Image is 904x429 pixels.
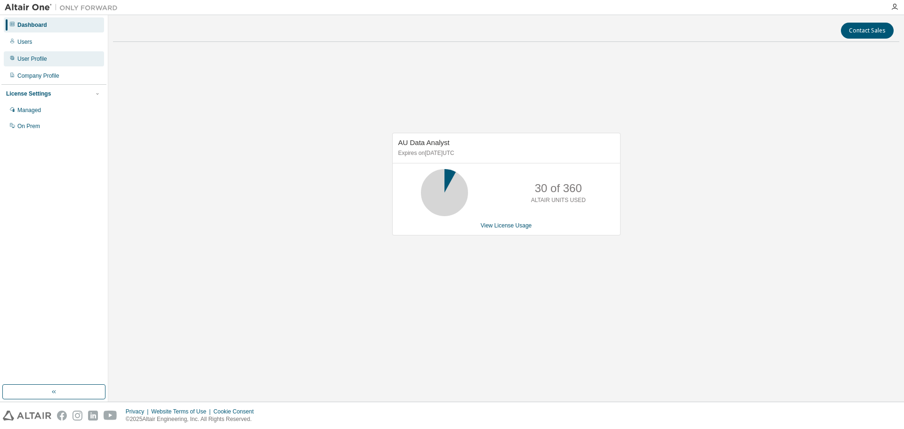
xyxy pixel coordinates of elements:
a: View License Usage [481,222,532,229]
img: instagram.svg [73,411,82,421]
div: License Settings [6,90,51,97]
img: linkedin.svg [88,411,98,421]
div: User Profile [17,55,47,63]
div: Dashboard [17,21,47,29]
img: Altair One [5,3,122,12]
img: facebook.svg [57,411,67,421]
p: Expires on [DATE] UTC [398,149,612,157]
div: Privacy [126,408,151,415]
img: altair_logo.svg [3,411,51,421]
button: Contact Sales [841,23,894,39]
img: youtube.svg [104,411,117,421]
div: Website Terms of Use [151,408,213,415]
p: 30 of 360 [535,180,582,196]
div: Company Profile [17,72,59,80]
div: Managed [17,106,41,114]
p: ALTAIR UNITS USED [531,196,586,204]
div: Users [17,38,32,46]
div: On Prem [17,122,40,130]
p: © 2025 Altair Engineering, Inc. All Rights Reserved. [126,415,259,423]
div: Cookie Consent [213,408,259,415]
span: AU Data Analyst [398,138,450,146]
